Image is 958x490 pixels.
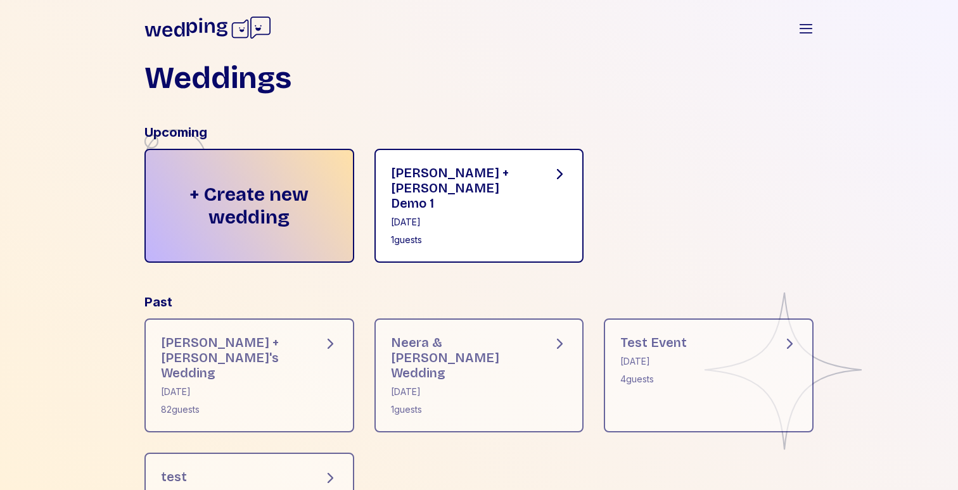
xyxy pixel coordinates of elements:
div: [DATE] [391,386,532,398]
div: 82 guests [161,403,302,416]
div: Past [144,293,814,311]
div: [PERSON_NAME] + [PERSON_NAME]'s Wedding [161,335,302,380]
div: test [161,469,195,484]
div: Upcoming [144,123,814,141]
div: [PERSON_NAME] + [PERSON_NAME] Demo 1 [391,165,532,211]
div: [DATE] [620,355,687,368]
div: 1 guests [391,403,532,416]
div: + Create new wedding [144,149,354,263]
div: Neera & [PERSON_NAME] Wedding [391,335,532,380]
div: 1 guests [391,234,532,246]
div: 4 guests [620,373,687,386]
h1: Weddings [144,63,291,93]
div: Test Event [620,335,687,350]
div: [DATE] [391,216,532,229]
div: [DATE] [161,386,302,398]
